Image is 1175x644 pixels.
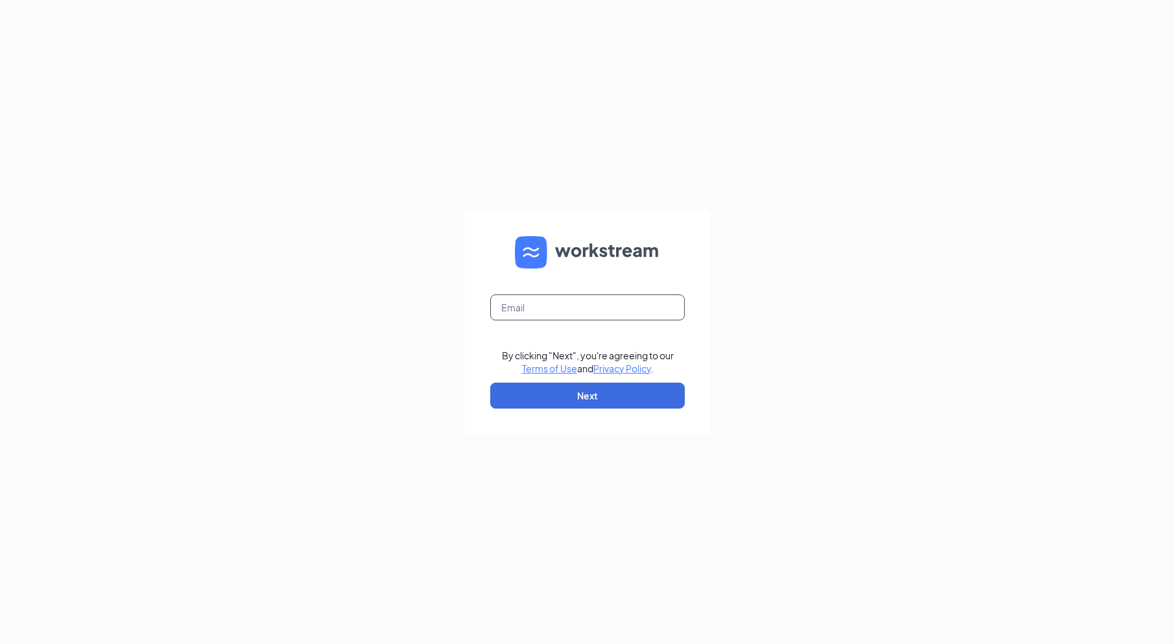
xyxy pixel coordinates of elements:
a: Terms of Use [522,363,577,374]
a: Privacy Policy [593,363,651,374]
input: Email [490,294,685,320]
button: Next [490,383,685,409]
img: WS logo and Workstream text [515,236,660,268]
div: By clicking "Next", you're agreeing to our and . [502,349,674,375]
